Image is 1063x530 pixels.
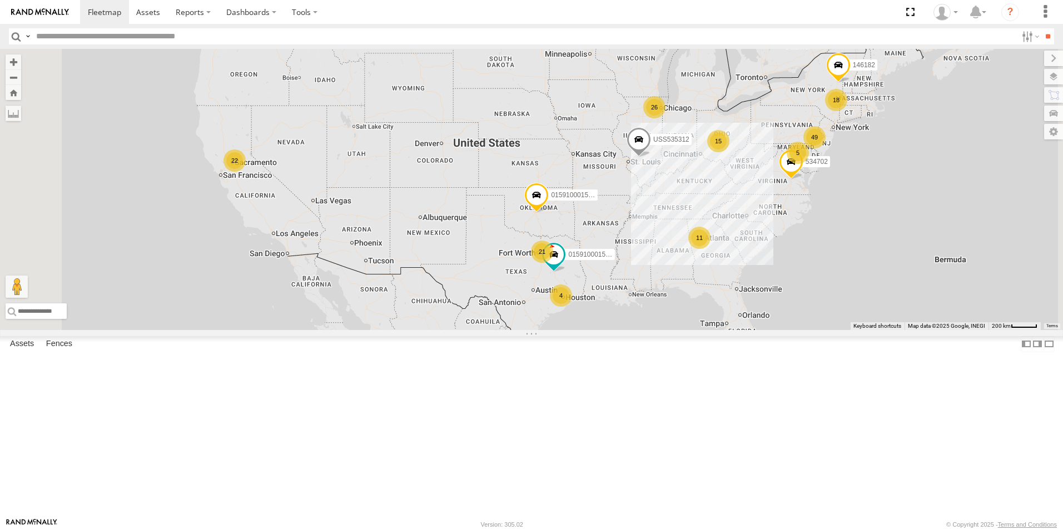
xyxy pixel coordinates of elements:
button: Drag Pegman onto the map to open Street View [6,276,28,298]
div: © Copyright 2025 - [946,521,1057,528]
span: Map data ©2025 Google, INEGI [908,323,985,329]
button: Zoom Home [6,85,21,100]
button: Keyboard shortcuts [853,322,901,330]
span: 200 km [992,323,1011,329]
label: Dock Summary Table to the Left [1021,336,1032,352]
a: Terms [1046,324,1058,328]
label: Search Query [23,28,32,44]
a: Terms and Conditions [998,521,1057,528]
label: Search Filter Options [1017,28,1041,44]
button: Zoom out [6,69,21,85]
div: Version: 305.02 [481,521,523,528]
div: 26 [643,96,665,118]
span: 146182 [853,62,875,69]
div: 18 [825,89,847,111]
div: 4 [550,284,572,307]
i: ? [1001,3,1019,21]
span: 534702 [806,158,828,166]
button: Map Scale: 200 km per 44 pixels [989,322,1041,330]
div: 22 [223,149,246,172]
span: USS535312 [653,136,689,143]
div: 15 [707,130,729,152]
span: 015910001548489 [551,191,607,199]
label: Fences [41,336,78,352]
img: rand-logo.svg [11,8,69,16]
label: Measure [6,106,21,121]
div: 11 [688,227,711,249]
label: Hide Summary Table [1044,336,1055,352]
a: Visit our Website [6,519,57,530]
button: Zoom in [6,54,21,69]
span: 015910001555252 [568,251,624,258]
div: 5 [787,142,809,164]
div: John Nix [930,4,962,21]
label: Dock Summary Table to the Right [1032,336,1043,352]
div: 21 [531,241,553,263]
div: 49 [803,126,826,148]
label: Assets [4,336,39,352]
label: Map Settings [1044,124,1063,139]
